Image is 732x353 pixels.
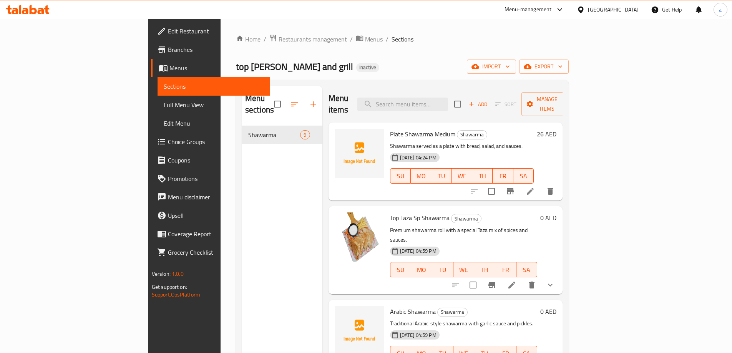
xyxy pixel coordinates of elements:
span: a [719,5,722,14]
span: Edit Menu [164,119,264,128]
span: TH [477,264,492,275]
button: sort-choices [447,276,465,294]
span: MO [414,264,429,275]
span: MO [414,171,428,182]
span: Shawarma [451,214,481,223]
span: TU [435,264,450,275]
span: FR [498,264,513,275]
span: 1.0.0 [172,269,184,279]
button: import [467,60,516,74]
span: Add item [466,98,490,110]
a: Edit Menu [158,114,270,133]
a: Support.OpsPlatform [152,290,201,300]
nav: breadcrumb [236,34,569,44]
button: Manage items [521,92,573,116]
span: [DATE] 04:59 PM [397,331,440,339]
span: Select to update [483,183,500,199]
button: WE [453,262,475,277]
span: Menus [169,63,264,73]
span: Manage items [528,94,567,114]
span: Inactive [356,64,379,71]
a: Menu disclaimer [151,188,270,206]
p: Shawarma served as a plate with bread, salad, and sauces. [390,141,534,151]
img: Plate Shawarma Medium [335,129,384,178]
a: Coupons [151,151,270,169]
span: [DATE] 04:24 PM [397,154,440,161]
span: Promotions [168,174,264,183]
span: Select section first [490,98,521,110]
button: FR [493,168,513,184]
span: Select all sections [269,96,285,112]
a: Edit Restaurant [151,22,270,40]
button: show more [541,276,559,294]
button: TH [472,168,493,184]
span: Sort sections [285,95,304,113]
button: Branch-specific-item [501,182,520,201]
a: Edit menu item [526,187,535,196]
span: Menus [365,35,383,44]
button: MO [411,168,431,184]
span: Coverage Report [168,229,264,239]
nav: Menu sections [242,123,322,147]
a: Coverage Report [151,225,270,243]
span: Sections [392,35,413,44]
div: Menu-management [505,5,552,14]
button: TU [431,168,451,184]
span: Plate Shawarma Medium [390,128,455,140]
span: Upsell [168,211,264,220]
h6: 0 AED [540,212,556,223]
span: export [525,62,563,71]
span: Add [468,100,488,109]
span: top [PERSON_NAME] and grill [236,58,353,75]
span: Full Menu View [164,100,264,109]
div: [GEOGRAPHIC_DATA] [588,5,639,14]
span: Grocery Checklist [168,248,264,257]
button: MO [411,262,432,277]
button: SA [513,168,534,184]
a: Branches [151,40,270,59]
h6: 26 AED [537,129,556,139]
span: Shawarma [248,130,300,139]
div: Shawarma9 [242,126,322,144]
button: delete [541,182,559,201]
span: SA [520,264,534,275]
input: search [357,98,448,111]
span: Get support on: [152,282,187,292]
button: TH [474,262,495,277]
span: Coupons [168,156,264,165]
span: Shawarma [438,308,467,317]
svg: Show Choices [546,280,555,290]
a: Grocery Checklist [151,243,270,262]
button: TU [432,262,453,277]
span: Sections [164,82,264,91]
a: Menus [356,34,383,44]
div: items [300,130,310,139]
div: Shawarma [457,130,487,139]
span: Branches [168,45,264,54]
a: Upsell [151,206,270,225]
button: SU [390,262,412,277]
h6: 0 AED [540,306,556,317]
span: import [473,62,510,71]
button: Add [466,98,490,110]
button: Add section [304,95,322,113]
li: / [350,35,353,44]
a: Restaurants management [269,34,347,44]
span: Select to update [465,277,481,293]
h2: Menu items [329,93,349,116]
img: Top Taza Sp Shawarma [335,212,384,262]
button: FR [495,262,516,277]
span: Select section [450,96,466,112]
a: Edit menu item [507,280,516,290]
a: Sections [158,77,270,96]
button: export [519,60,569,74]
button: delete [523,276,541,294]
button: SA [516,262,538,277]
span: 9 [300,131,309,139]
span: Top Taza Sp Shawarma [390,212,450,224]
p: Premium shawarma roll with a special Taza mix of spices and sauces. [390,225,538,245]
span: WE [456,264,471,275]
a: Full Menu View [158,96,270,114]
